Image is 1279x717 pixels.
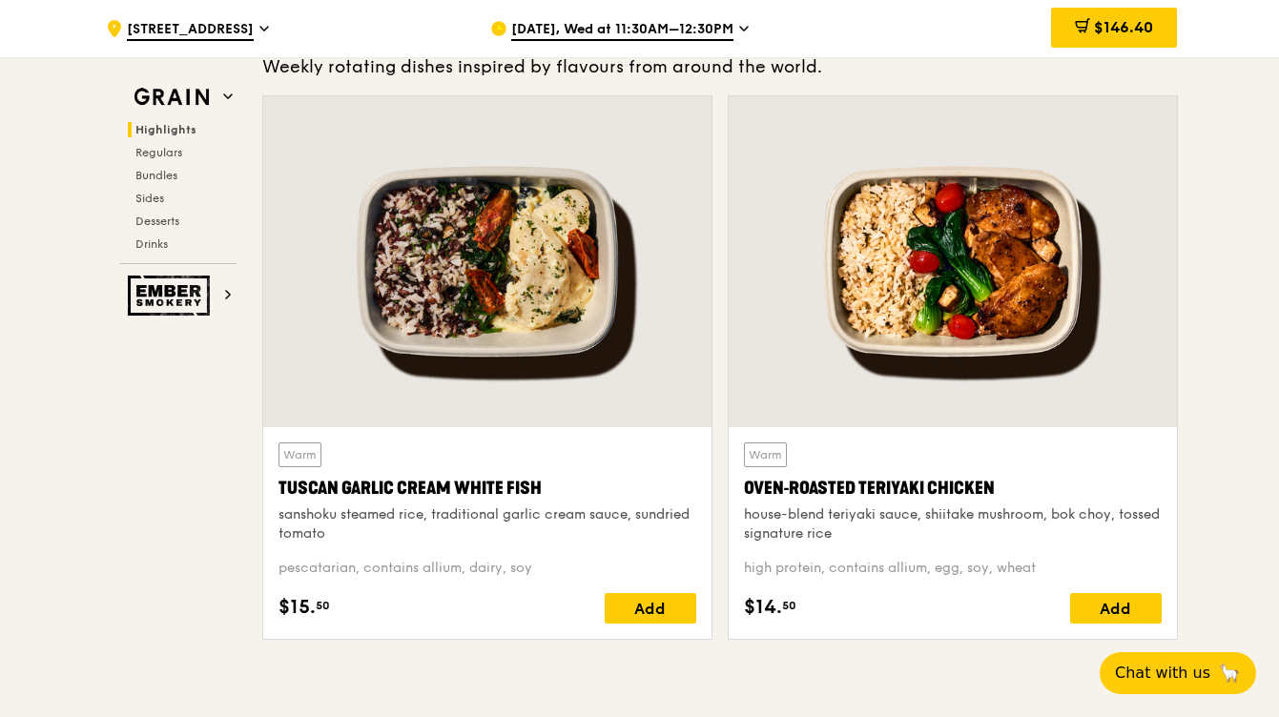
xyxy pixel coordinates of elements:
[135,192,164,205] span: Sides
[262,53,1178,80] div: Weekly rotating dishes inspired by flavours from around the world.
[605,593,696,624] div: Add
[135,237,168,251] span: Drinks
[135,169,177,182] span: Bundles
[1115,662,1210,685] span: Chat with us
[278,593,316,622] span: $15.
[511,20,733,41] span: [DATE], Wed at 11:30AM–12:30PM
[1070,593,1162,624] div: Add
[744,442,787,467] div: Warm
[128,276,216,316] img: Ember Smokery web logo
[135,123,196,136] span: Highlights
[278,442,321,467] div: Warm
[127,20,254,41] span: [STREET_ADDRESS]
[278,475,696,502] div: Tuscan Garlic Cream White Fish
[135,146,182,159] span: Regulars
[1094,18,1153,36] span: $146.40
[135,215,179,228] span: Desserts
[1100,652,1256,694] button: Chat with us🦙
[316,598,330,613] span: 50
[744,475,1162,502] div: Oven‑Roasted Teriyaki Chicken
[278,505,696,543] div: sanshoku steamed rice, traditional garlic cream sauce, sundried tomato
[744,505,1162,543] div: house-blend teriyaki sauce, shiitake mushroom, bok choy, tossed signature rice
[128,80,216,114] img: Grain web logo
[744,593,782,622] span: $14.
[1218,662,1241,685] span: 🦙
[782,598,796,613] span: 50
[744,559,1162,578] div: high protein, contains allium, egg, soy, wheat
[278,559,696,578] div: pescatarian, contains allium, dairy, soy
